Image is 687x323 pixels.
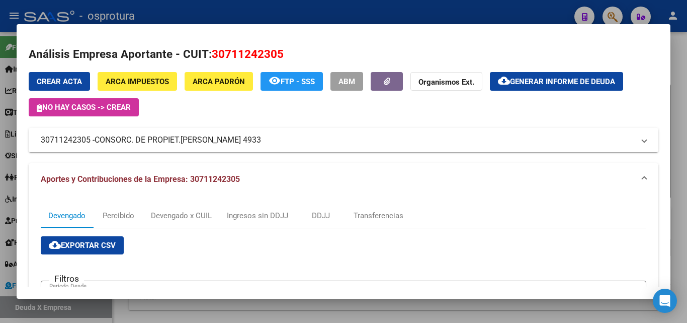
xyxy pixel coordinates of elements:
span: 30711242305 [212,47,284,60]
button: Generar informe de deuda [490,72,623,91]
div: Transferencias [354,210,403,221]
button: Organismos Ext. [410,72,482,91]
span: Generar informe de deuda [510,77,615,86]
mat-icon: cloud_download [49,239,61,251]
div: Devengado x CUIL [151,210,212,221]
button: No hay casos -> Crear [29,98,139,116]
mat-expansion-panel-header: 30711242305 -CONSORC. DE PROPIET.[PERSON_NAME] 4933 [29,128,658,152]
mat-icon: remove_red_eye [269,75,281,87]
h3: Filtros [49,273,84,284]
div: Ingresos sin DDJJ [227,210,288,221]
button: FTP - SSS [261,72,323,91]
span: ARCA Impuestos [106,77,169,86]
span: Crear Acta [37,77,82,86]
span: No hay casos -> Crear [37,103,131,112]
mat-icon: cloud_download [498,75,510,87]
h2: Análisis Empresa Aportante - CUIT: [29,46,658,63]
mat-panel-title: 30711242305 - [41,134,634,146]
button: Exportar CSV [41,236,124,254]
div: Percibido [103,210,134,221]
span: ARCA Padrón [193,77,245,86]
button: Crear Acta [29,72,90,91]
span: FTP - SSS [281,77,315,86]
span: Aportes y Contribuciones de la Empresa: 30711242305 [41,174,240,184]
div: Devengado [48,210,85,221]
span: ABM [338,77,355,86]
mat-expansion-panel-header: Aportes y Contribuciones de la Empresa: 30711242305 [29,163,658,196]
span: Exportar CSV [49,241,116,250]
span: CONSORC. DE PROPIET.[PERSON_NAME] 4933 [95,134,261,146]
div: Open Intercom Messenger [653,289,677,313]
button: ARCA Impuestos [98,72,177,91]
div: DDJJ [312,210,330,221]
button: ARCA Padrón [185,72,253,91]
strong: Organismos Ext. [418,78,474,87]
button: ABM [330,72,363,91]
